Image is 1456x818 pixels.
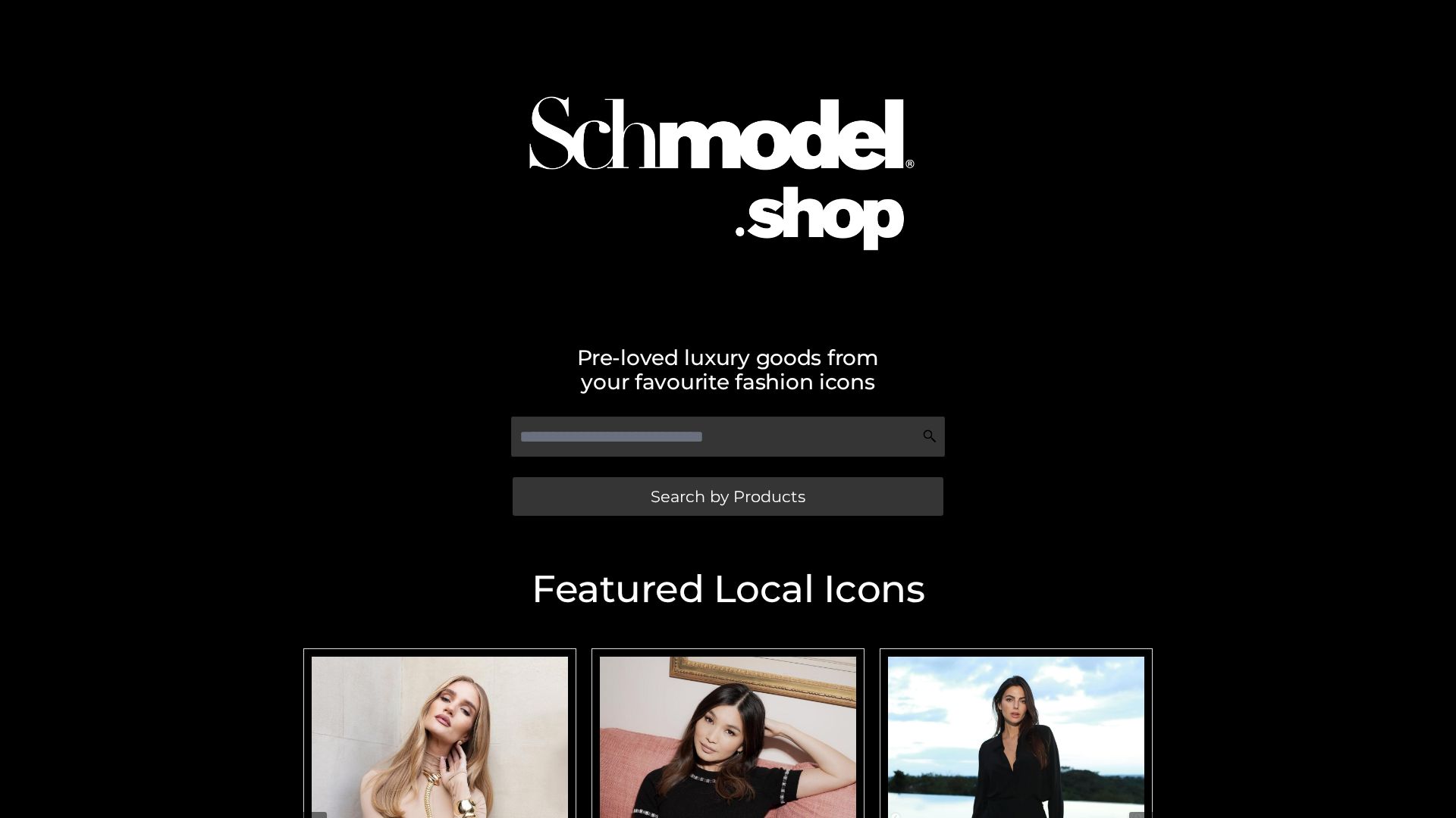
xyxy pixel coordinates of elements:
h2: Pre-loved luxury goods from your favourite fashion icons [296,345,1160,394]
a: Search by Products [513,477,943,516]
img: Search Icon [922,429,937,444]
span: Search by Products [651,489,805,504]
h2: Featured Local Icons​ [296,570,1160,608]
